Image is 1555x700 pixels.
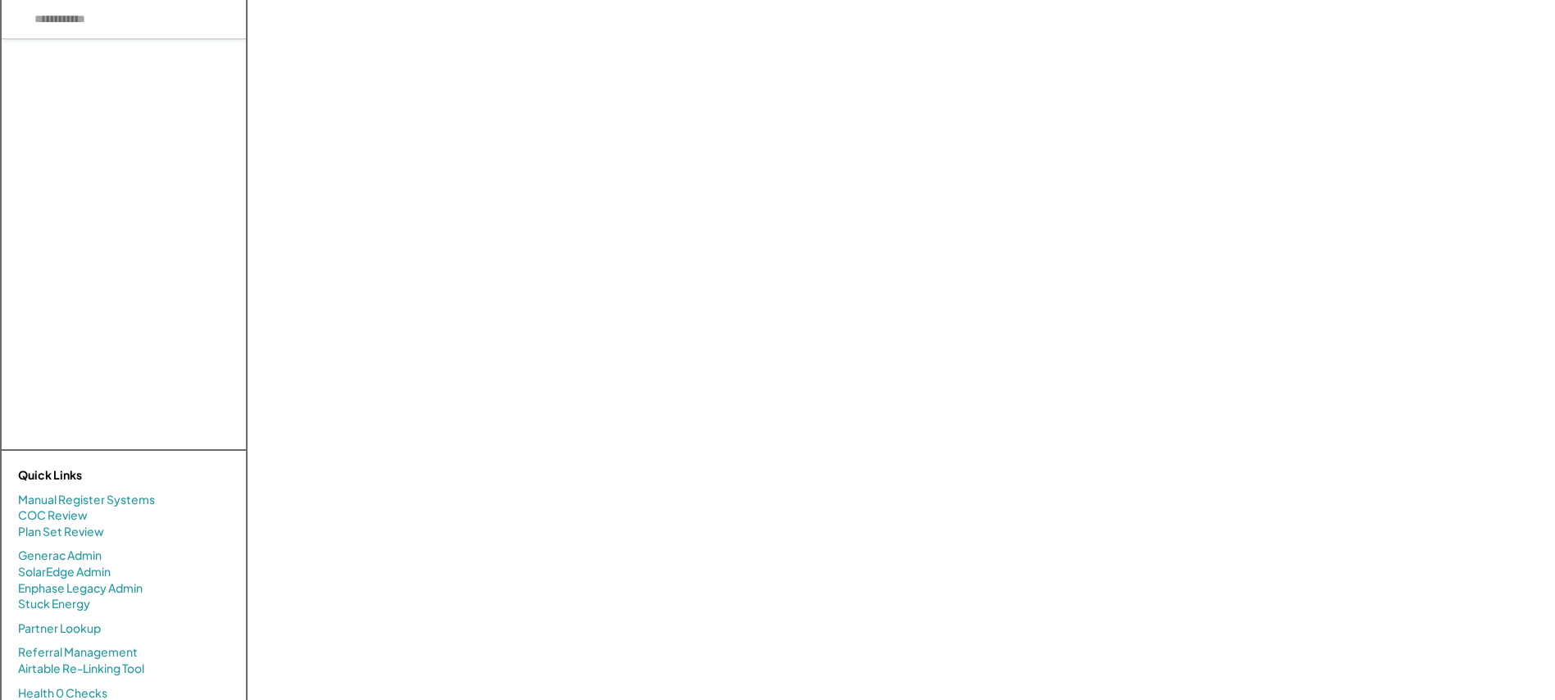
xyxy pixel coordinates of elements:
[18,524,104,540] a: Plan Set Review
[18,596,90,612] a: Stuck Energy
[18,644,138,661] a: Referral Management
[18,507,88,524] a: COC Review
[18,620,101,637] a: Partner Lookup
[18,467,182,484] div: Quick Links
[18,548,102,564] a: Generac Admin
[18,580,143,597] a: Enphase Legacy Admin
[18,564,111,580] a: SolarEdge Admin
[18,661,144,677] a: Airtable Re-Linking Tool
[18,492,155,508] a: Manual Register Systems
